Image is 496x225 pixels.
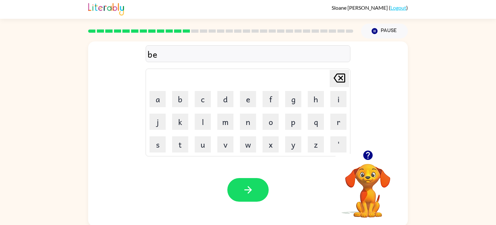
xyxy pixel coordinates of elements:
[150,114,166,130] button: j
[330,136,346,152] button: '
[148,47,348,61] div: be
[308,114,324,130] button: q
[332,5,389,11] span: Sloane [PERSON_NAME]
[240,136,256,152] button: w
[285,91,301,107] button: g
[285,114,301,130] button: p
[308,91,324,107] button: h
[330,91,346,107] button: i
[195,114,211,130] button: l
[195,136,211,152] button: u
[172,114,188,130] button: k
[195,91,211,107] button: c
[330,114,346,130] button: r
[217,136,233,152] button: v
[390,5,406,11] a: Logout
[172,136,188,152] button: t
[217,114,233,130] button: m
[361,24,408,39] button: Pause
[88,1,124,16] img: Literably
[336,154,400,219] video: Your browser must support playing .mp4 files to use Literably. Please try using another browser.
[150,136,166,152] button: s
[150,91,166,107] button: a
[217,91,233,107] button: d
[308,136,324,152] button: z
[332,5,408,11] div: ( )
[285,136,301,152] button: y
[263,136,279,152] button: x
[172,91,188,107] button: b
[240,91,256,107] button: e
[240,114,256,130] button: n
[263,114,279,130] button: o
[263,91,279,107] button: f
